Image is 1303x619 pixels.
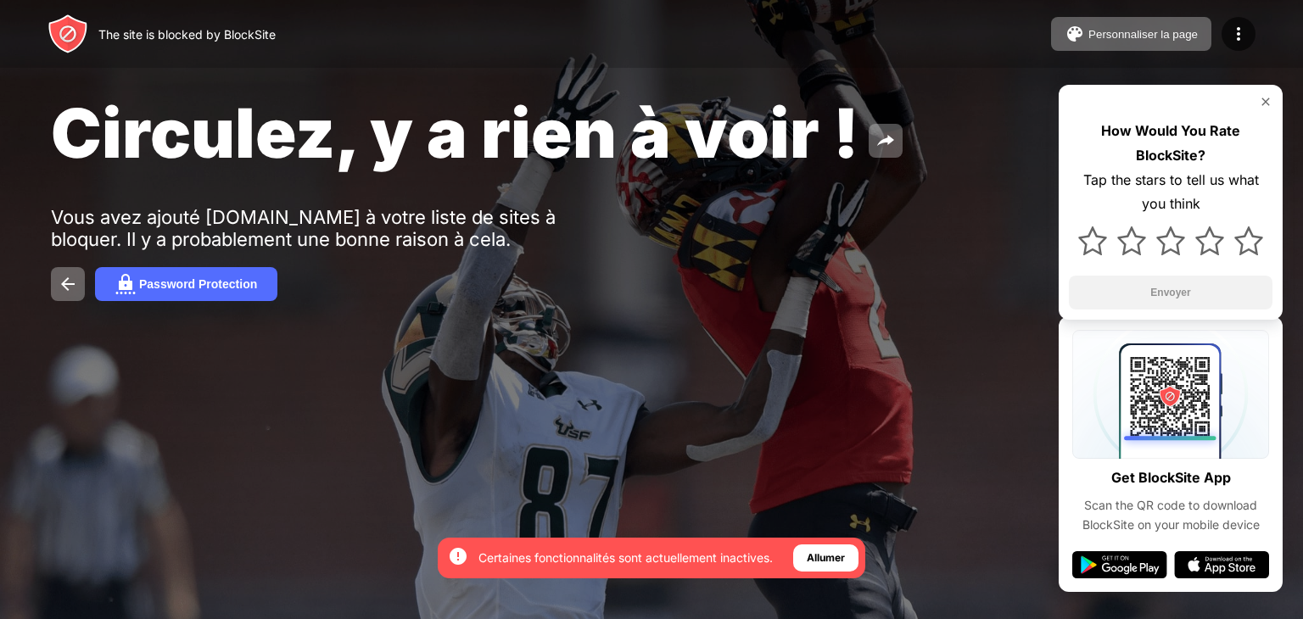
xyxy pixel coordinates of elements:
img: google-play.svg [1072,551,1167,578]
button: Envoyer [1069,276,1272,309]
div: Tap the stars to tell us what you think [1069,168,1272,217]
img: star.svg [1117,226,1146,255]
img: app-store.svg [1174,551,1269,578]
img: back.svg [58,274,78,294]
img: star.svg [1078,226,1107,255]
img: header-logo.svg [48,14,88,54]
img: qrcode.svg [1072,330,1269,459]
div: Scan the QR code to download BlockSite on your mobile device [1072,496,1269,534]
div: Password Protection [139,277,257,291]
img: password.svg [115,274,136,294]
img: star.svg [1195,226,1224,255]
div: Allumer [807,549,845,566]
div: Personnaliser la page [1088,28,1198,41]
div: Certaines fonctionnalités sont actuellement inactives. [478,549,773,566]
img: star.svg [1234,226,1263,255]
div: The site is blocked by BlockSite [98,27,276,42]
img: error-circle-white.svg [448,546,468,566]
img: star.svg [1156,226,1185,255]
button: Personnaliser la page [1051,17,1211,51]
img: share.svg [875,131,896,151]
div: How Would You Rate BlockSite? [1069,119,1272,168]
img: pallet.svg [1065,24,1085,44]
img: menu-icon.svg [1228,24,1249,44]
div: Get BlockSite App [1111,466,1231,490]
button: Password Protection [95,267,277,301]
div: Vous avez ajouté [DOMAIN_NAME] à votre liste de sites à bloquer. Il y a probablement une bonne ra... [51,206,575,250]
img: rate-us-close.svg [1259,95,1272,109]
span: Circulez, y a rien à voir ! [51,92,858,174]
